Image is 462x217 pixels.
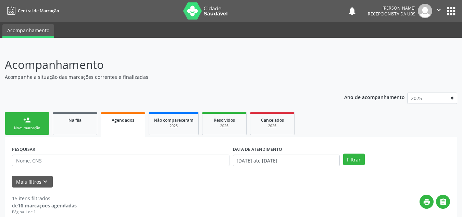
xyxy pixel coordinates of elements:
[23,116,31,124] div: person_add
[445,5,457,17] button: apps
[12,155,229,166] input: Nome, CNS
[233,144,282,155] label: DATA DE ATENDIMENTO
[214,117,235,123] span: Resolvidos
[420,195,434,209] button: print
[423,198,430,206] i: print
[18,202,77,209] strong: 16 marcações agendadas
[432,4,445,18] button: 
[2,24,54,38] a: Acompanhamento
[233,155,340,166] input: Selecione um intervalo
[12,209,77,215] div: Página 1 de 1
[343,154,365,165] button: Filtrar
[368,11,415,17] span: Recepcionista da UBS
[5,73,322,81] p: Acompanhe a situação das marcações correntes e finalizadas
[68,117,82,123] span: Na fila
[436,195,450,209] button: 
[12,202,77,209] div: de
[207,123,241,129] div: 2025
[347,6,357,16] button: notifications
[154,117,193,123] span: Não compareceram
[435,6,442,14] i: 
[418,4,432,18] img: img
[255,123,289,129] div: 2025
[112,117,134,123] span: Agendados
[41,178,49,185] i: keyboard_arrow_down
[5,5,59,16] a: Central de Marcação
[439,198,447,206] i: 
[154,123,193,129] div: 2025
[344,93,405,101] p: Ano de acompanhamento
[18,8,59,14] span: Central de Marcação
[261,117,284,123] span: Cancelados
[12,195,77,202] div: 15 itens filtrados
[10,125,44,131] div: Nova marcação
[12,144,35,155] label: PESQUISAR
[368,5,415,11] div: [PERSON_NAME]
[12,176,53,188] button: Mais filtroskeyboard_arrow_down
[5,56,322,73] p: Acompanhamento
